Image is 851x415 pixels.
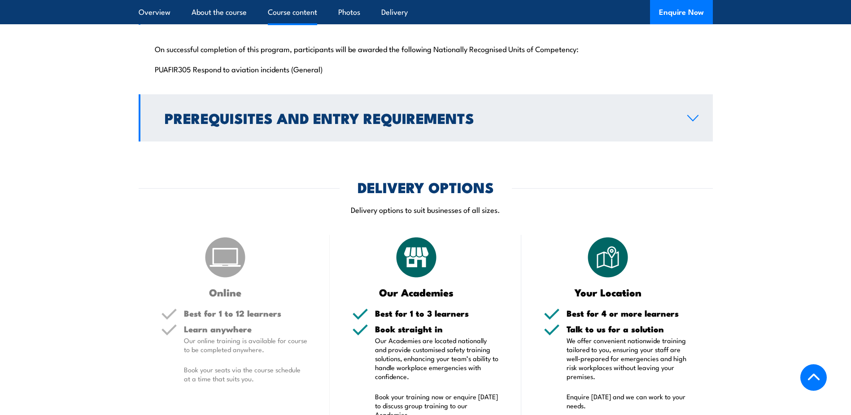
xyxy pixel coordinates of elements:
h3: Our Academies [352,287,481,297]
p: We offer convenient nationwide training tailored to you, ensuring your staff are well-prepared fo... [567,336,690,381]
p: Delivery options to suit businesses of all sizes. [139,204,713,215]
h5: Best for 1 to 3 learners [375,309,499,318]
h3: Your Location [544,287,672,297]
a: Prerequisites and Entry Requirements [139,94,713,141]
p: Book your seats via the course schedule at a time that suits you. [184,365,308,383]
p: PUAFIR305 Respond to aviation incidents (General) [155,64,697,73]
p: Our online training is available for course to be completed anywhere. [184,336,308,354]
h5: Best for 1 to 12 learners [184,309,308,318]
p: On successful completion of this program, participants will be awarded the following Nationally R... [155,44,697,53]
h2: Prerequisites and Entry Requirements [165,111,673,124]
p: Our Academies are located nationally and provide customised safety training solutions, enhancing ... [375,336,499,381]
p: Enquire [DATE] and we can work to your needs. [567,392,690,410]
h5: Learn anywhere [184,325,308,333]
h5: Best for 4 or more learners [567,309,690,318]
h5: Talk to us for a solution [567,325,690,333]
h2: DELIVERY OPTIONS [358,181,494,193]
h5: Book straight in [375,325,499,333]
h3: Online [161,287,290,297]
